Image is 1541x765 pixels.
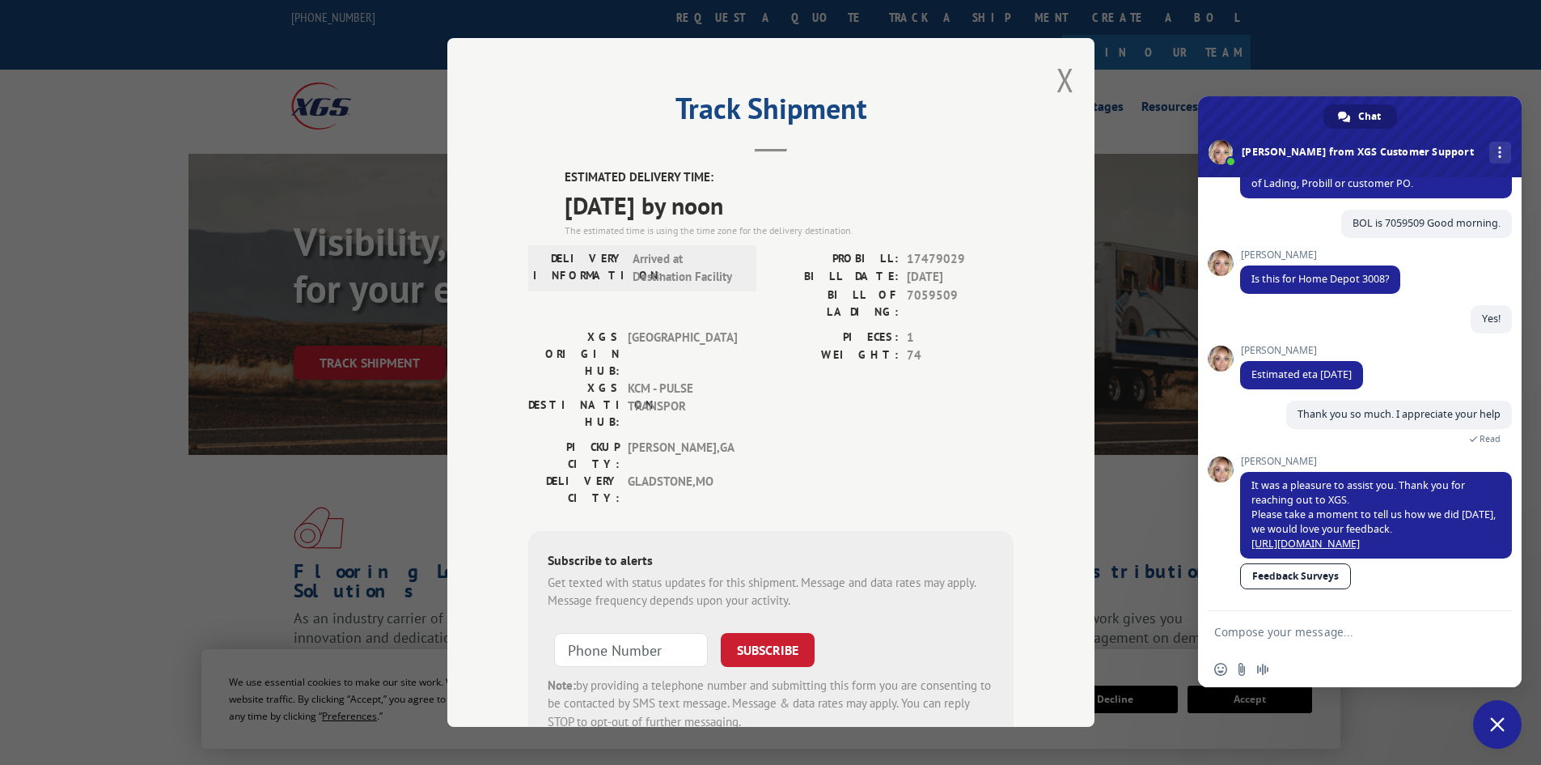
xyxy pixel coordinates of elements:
[1473,700,1522,749] div: Close chat
[565,168,1014,187] label: ESTIMATED DELIVERY TIME:
[907,346,1014,365] span: 74
[628,380,737,431] span: KCM - PULSE TRANSPOR
[1056,58,1074,101] button: Close modal
[548,678,576,693] strong: Note:
[907,250,1014,269] span: 17479029
[1323,104,1397,129] div: Chat
[1482,312,1501,325] span: Yes!
[528,473,620,507] label: DELIVERY CITY:
[721,633,815,667] button: SUBSCRIBE
[771,329,899,347] label: PIECES:
[528,439,620,473] label: PICKUP CITY:
[1480,433,1501,444] span: Read
[1251,272,1389,286] span: Is this for Home Depot 3008?
[1256,663,1269,676] span: Audio message
[1251,537,1360,550] a: [URL][DOMAIN_NAME]
[628,329,737,380] span: [GEOGRAPHIC_DATA]
[528,329,620,380] label: XGS ORIGIN HUB:
[907,268,1014,287] span: [DATE]
[628,473,737,507] span: GLADSTONE , MO
[528,380,620,431] label: XGS DESTINATION HUB:
[1240,345,1363,356] span: [PERSON_NAME]
[548,677,994,732] div: by providing a telephone number and submitting this form you are consenting to be contacted by SM...
[633,250,742,287] span: Arrived at Destination Facility
[1251,368,1352,381] span: Estimated eta [DATE]
[771,287,899,321] label: BILL OF LADING:
[1214,625,1470,640] textarea: Compose your message...
[533,250,624,287] label: DELIVERY INFORMATION:
[1489,142,1511,164] div: More channels
[771,268,899,287] label: BILL DATE:
[548,574,994,610] div: Get texted with status updates for this shipment. Message and data rates may apply. Message frequ...
[1214,663,1227,676] span: Insert an emoji
[1251,478,1496,550] span: It was a pleasure to assist you. Thank you for reaching out to XGS. Please take a moment to tell ...
[1298,407,1501,421] span: Thank you so much. I appreciate your help
[628,439,737,473] span: [PERSON_NAME] , GA
[1240,563,1351,589] a: Feedback Surveys
[565,223,1014,238] div: The estimated time is using the time zone for the delivery destination.
[1240,249,1400,261] span: [PERSON_NAME]
[565,187,1014,223] span: [DATE] by noon
[907,287,1014,321] span: 7059509
[1358,104,1381,129] span: Chat
[771,250,899,269] label: PROBILL:
[548,550,994,574] div: Subscribe to alerts
[907,329,1014,347] span: 1
[1353,216,1501,230] span: BOL is 7059509 Good morning.
[1240,456,1512,467] span: [PERSON_NAME]
[528,97,1014,128] h2: Track Shipment
[1235,663,1248,676] span: Send a file
[554,633,708,667] input: Phone Number
[771,346,899,365] label: WEIGHT:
